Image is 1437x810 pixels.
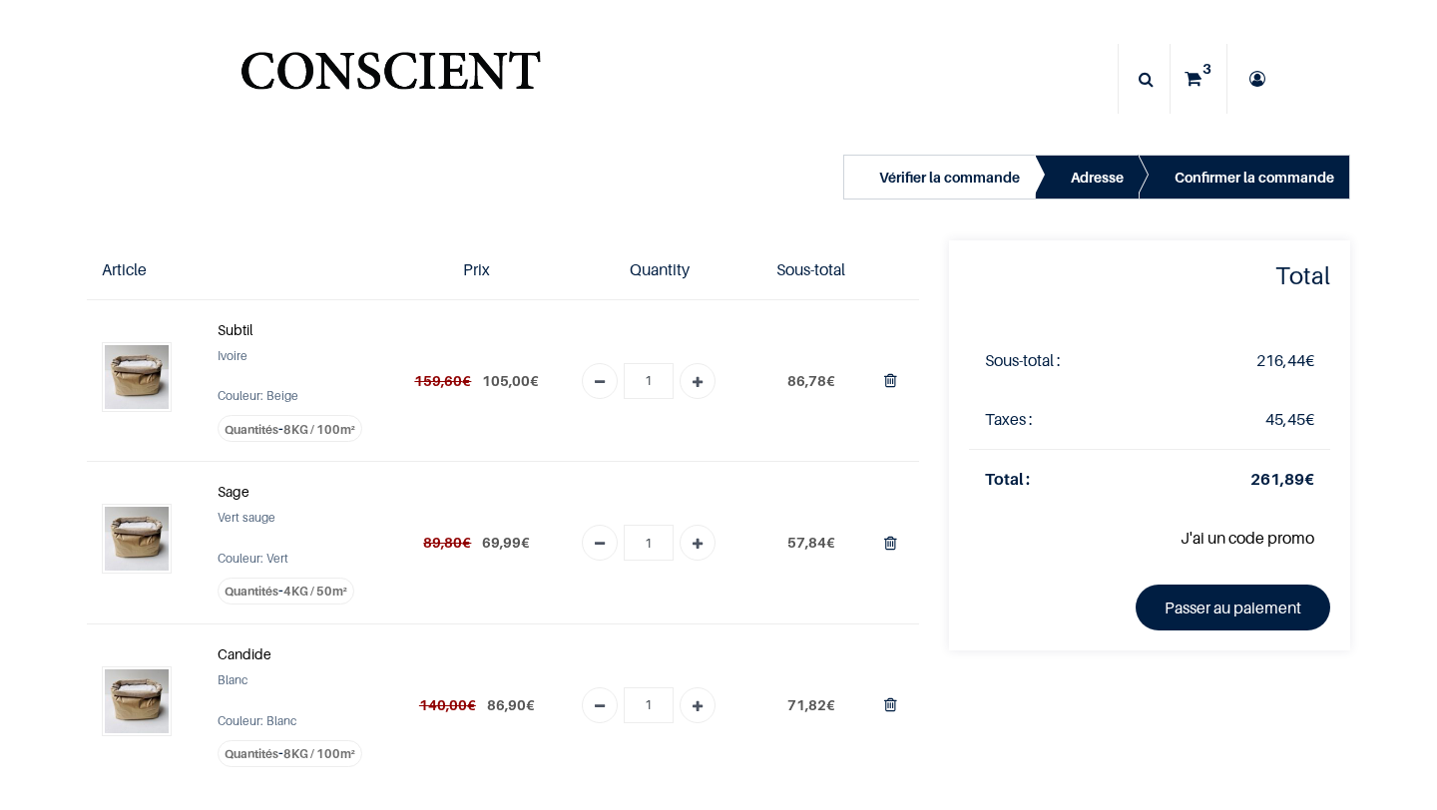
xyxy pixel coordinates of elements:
span: € [1256,350,1314,370]
strong: Total : [985,469,1030,489]
img: Candide (8KG / 100m²) [105,669,169,733]
span: € [482,372,539,389]
a: Remove one [582,687,618,723]
a: Sage [218,480,249,504]
img: Subtil (8KG / 100m²) [105,345,169,409]
span: 8KG / 100m² [283,422,355,437]
span: € [787,696,835,713]
a: Add one [680,687,716,723]
div: Vérifier la commande [879,166,1020,190]
span: 57,84 [787,534,826,551]
a: Add one [680,525,716,561]
del: € [423,534,471,551]
div: Adresse [1071,166,1124,190]
td: Taxes : [969,390,1161,450]
span: € [787,372,835,389]
span: 86,78 [787,372,826,389]
a: Logo of Conscient [237,40,545,119]
span: Blanc [218,672,247,687]
span: € [487,696,535,713]
th: Quantity [566,240,753,300]
a: Passer au paiement [1136,585,1330,630]
h4: Total [969,260,1330,291]
th: Article [87,240,202,300]
span: 86,90 [487,696,526,713]
a: Supprimer du panier [884,694,897,714]
strong: Candide [218,645,271,662]
del: € [414,372,471,389]
a: Supprimer du panier [884,370,897,390]
a: Add one [680,363,716,399]
span: Quantités [225,584,278,599]
td: Sous-total : [969,331,1161,390]
a: Remove one [582,363,618,399]
span: Couleur: Blanc [218,713,296,728]
a: J'ai un code promo [1181,528,1314,548]
span: 69,99 [482,534,521,551]
sup: 3 [1197,59,1216,79]
span: 71,82 [787,696,826,713]
span: 261,89 [1250,469,1304,489]
img: Sage (4KG / 50m²) [105,507,169,571]
span: Vert sauge [218,510,275,525]
label: - [218,740,362,767]
strong: Subtil [218,321,252,338]
span: 159,60 [414,372,462,389]
label: - [218,415,362,442]
span: Quantités [225,746,278,761]
span: € [1265,409,1314,429]
a: Subtil [218,318,252,342]
span: 4KG / 50m² [283,584,347,599]
span: 216,44 [1256,350,1305,370]
del: € [419,696,476,713]
a: Remove one [582,525,618,561]
th: Prix [388,240,566,300]
a: Candide [218,642,271,666]
img: Conscient [237,40,545,119]
strong: € [1250,469,1314,489]
span: Ivoire [218,348,247,363]
span: 105,00 [482,372,530,389]
span: 8KG / 100m² [283,746,355,761]
span: Couleur: Beige [218,388,298,403]
span: € [787,534,835,551]
div: Confirmer la commande [1175,166,1334,190]
span: 89,80 [423,534,462,551]
span: 45,45 [1265,409,1305,429]
label: - [218,578,354,605]
th: Sous-total [753,240,868,300]
strong: Sage [218,483,249,500]
span: 140,00 [419,696,467,713]
span: Quantités [225,422,278,437]
span: Couleur: Vert [218,551,288,566]
a: Supprimer du panier [884,533,897,553]
span: € [482,534,530,551]
a: 3 [1171,44,1226,114]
